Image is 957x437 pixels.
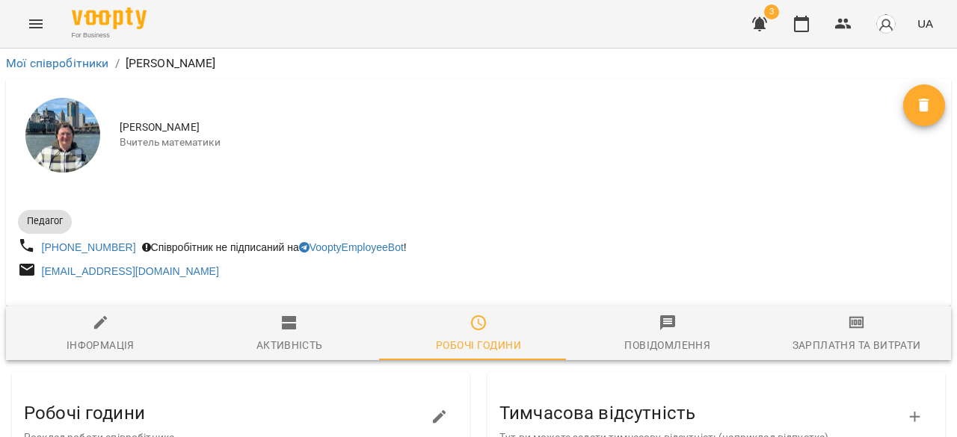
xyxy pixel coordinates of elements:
span: Педагог [18,214,72,228]
h3: Робочі години [24,403,434,423]
button: Видалити [903,84,945,126]
span: 3 [764,4,779,19]
span: UA [917,16,933,31]
div: Зарплатня та Витрати [793,336,921,354]
span: Вчитель математики [120,135,903,150]
a: [EMAIL_ADDRESS][DOMAIN_NAME] [42,265,219,277]
img: Voopty Logo [72,7,147,29]
span: [PERSON_NAME] [120,120,903,135]
div: Активність [256,336,323,354]
div: Робочі години [436,336,521,354]
span: For Business [72,31,147,40]
li: / [115,55,120,72]
div: Інформація [67,336,135,354]
div: Співробітник не підписаний на ! [139,237,410,258]
button: Menu [18,6,54,42]
a: [PHONE_NUMBER] [42,241,136,253]
p: [PERSON_NAME] [126,55,216,72]
img: Бануляк Наталія Василівна [25,98,100,173]
a: Мої співробітники [6,56,109,70]
button: UA [911,10,939,37]
nav: breadcrumb [6,55,951,72]
div: Повідомлення [624,336,710,354]
img: avatar_s.png [876,13,896,34]
h3: Тимчасова відсутність [499,403,909,423]
a: VooptyEmployeeBot [299,241,404,253]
